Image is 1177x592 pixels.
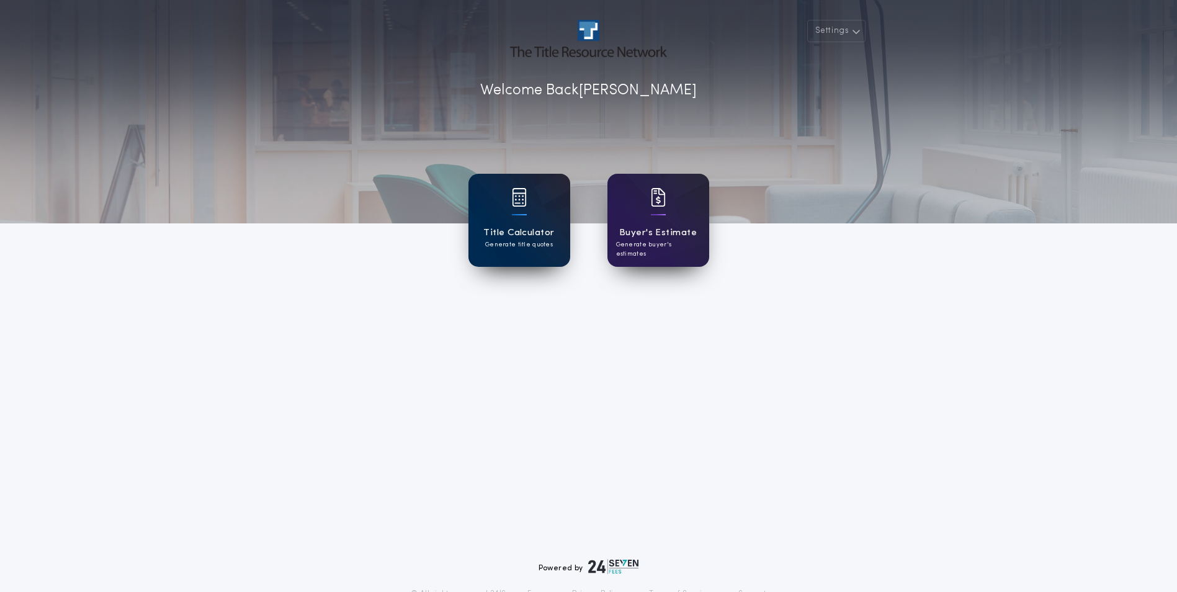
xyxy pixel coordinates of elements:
[607,174,709,267] a: card iconBuyer's EstimateGenerate buyer's estimates
[588,559,639,574] img: logo
[651,188,666,207] img: card icon
[512,188,527,207] img: card icon
[485,240,553,249] p: Generate title quotes
[480,79,697,102] p: Welcome Back [PERSON_NAME]
[539,559,639,574] div: Powered by
[619,226,697,240] h1: Buyer's Estimate
[616,240,700,259] p: Generate buyer's estimates
[468,174,570,267] a: card iconTitle CalculatorGenerate title quotes
[807,20,866,42] button: Settings
[510,20,666,57] img: account-logo
[483,226,554,240] h1: Title Calculator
